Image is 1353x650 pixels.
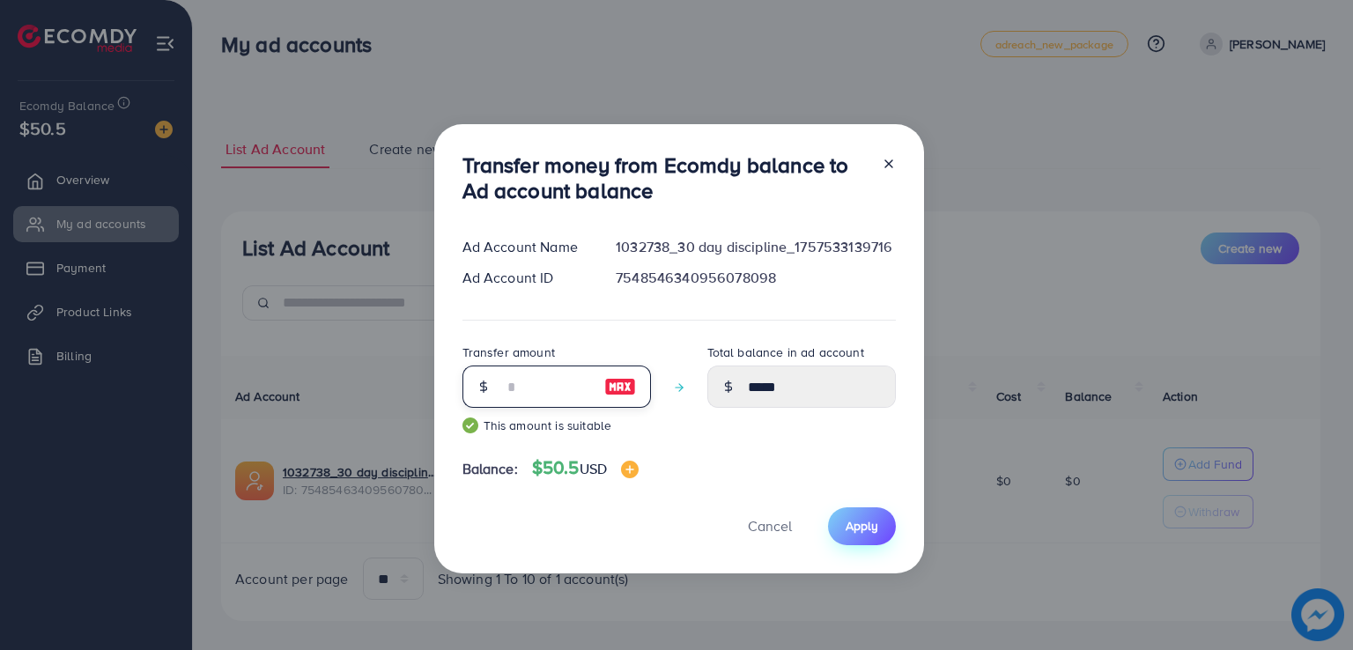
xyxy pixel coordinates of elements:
[462,417,651,434] small: This amount is suitable
[532,457,639,479] h4: $50.5
[726,507,814,545] button: Cancel
[580,459,607,478] span: USD
[707,343,864,361] label: Total balance in ad account
[604,376,636,397] img: image
[602,268,909,288] div: 7548546340956078098
[462,459,518,479] span: Balance:
[846,517,878,535] span: Apply
[448,237,603,257] div: Ad Account Name
[462,152,868,203] h3: Transfer money from Ecomdy balance to Ad account balance
[748,516,792,536] span: Cancel
[462,343,555,361] label: Transfer amount
[462,417,478,433] img: guide
[621,461,639,478] img: image
[828,507,896,545] button: Apply
[448,268,603,288] div: Ad Account ID
[602,237,909,257] div: 1032738_30 day discipline_1757533139716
